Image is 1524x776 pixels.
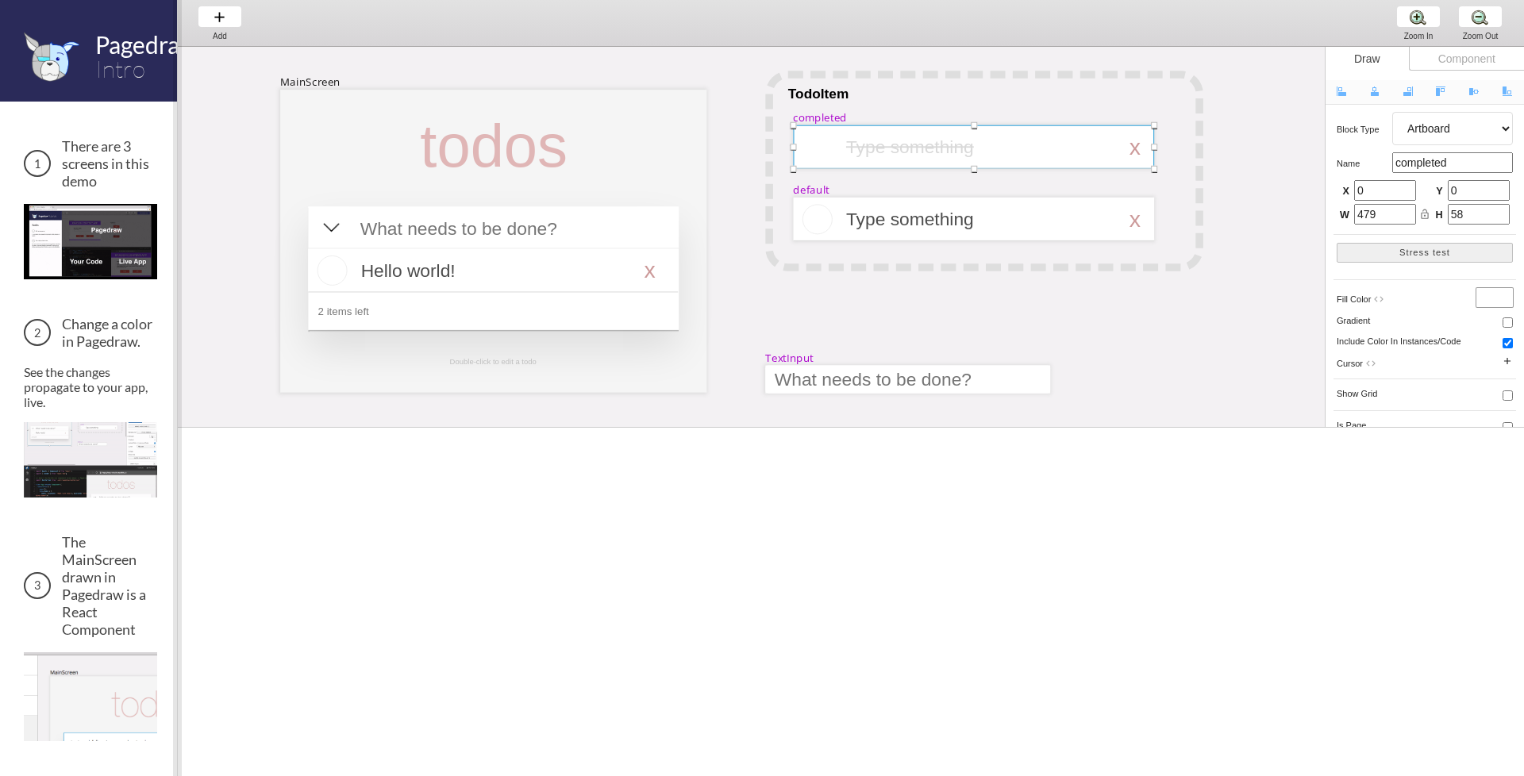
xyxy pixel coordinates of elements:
div: x [1130,134,1141,159]
div: x [1130,206,1141,232]
div: default [793,182,829,197]
div: completed [793,110,846,125]
div: TextInput [765,351,814,365]
div: MainScreen [280,75,341,89]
